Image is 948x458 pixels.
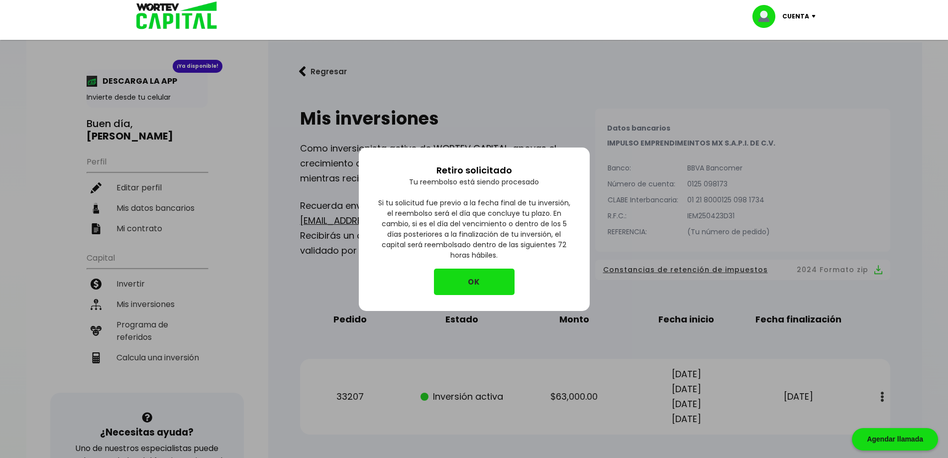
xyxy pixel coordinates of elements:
[809,15,823,18] img: icon-down
[434,269,515,295] button: OK
[752,5,782,28] img: profile-image
[436,163,512,177] p: Retiro solicitado
[782,9,809,24] p: Cuenta
[852,428,938,451] div: Agendar llamada
[375,177,574,269] p: Tu reembolso está siendo procesado Si tu solicitud fue previo a la fecha final de tu inversión, e...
